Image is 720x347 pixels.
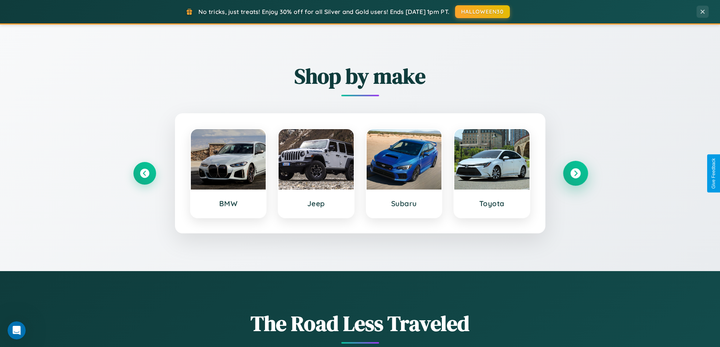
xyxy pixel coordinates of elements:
div: Give Feedback [711,158,716,189]
button: HALLOWEEN30 [455,5,510,18]
h3: Subaru [374,199,434,208]
h1: The Road Less Traveled [133,309,587,338]
span: No tricks, just treats! Enjoy 30% off for all Silver and Gold users! Ends [DATE] 1pm PT. [198,8,449,15]
h2: Shop by make [133,62,587,91]
h3: Toyota [462,199,522,208]
iframe: Intercom live chat [8,321,26,339]
h3: Jeep [286,199,346,208]
h3: BMW [198,199,259,208]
